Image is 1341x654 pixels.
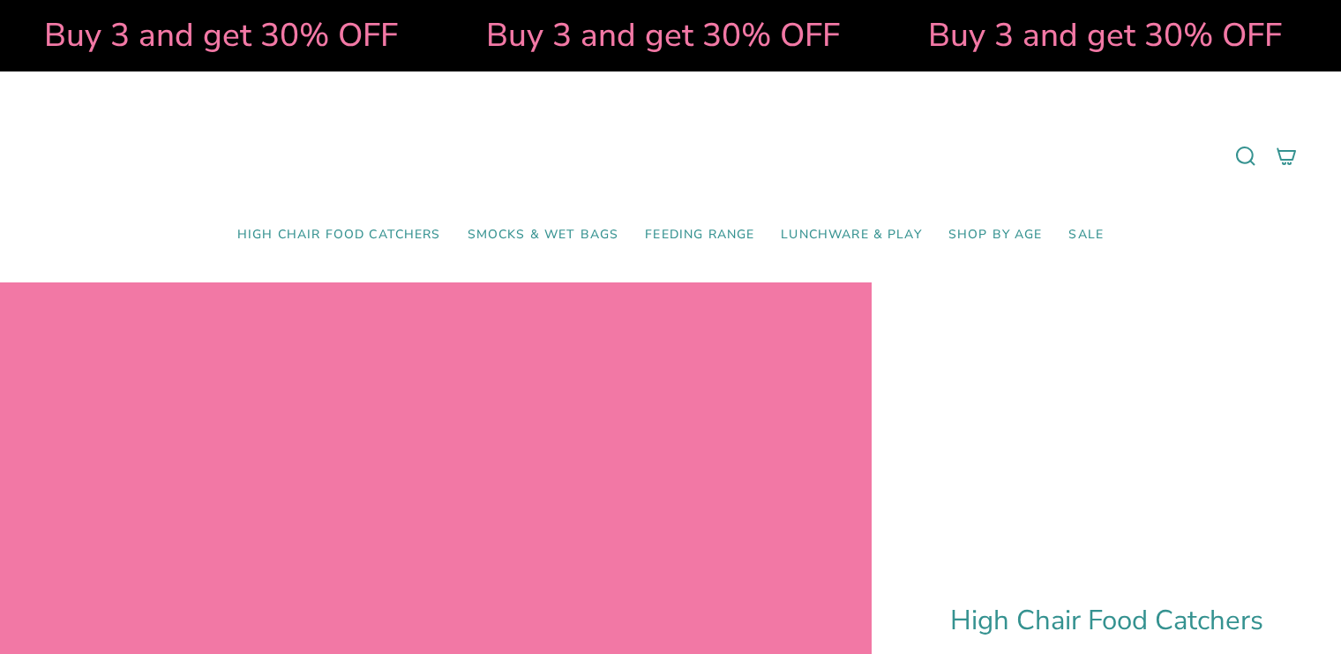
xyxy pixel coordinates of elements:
[632,214,768,256] a: Feeding Range
[916,605,1297,637] h1: High Chair Food Catchers
[237,228,441,243] span: High Chair Food Catchers
[212,13,566,57] strong: Buy 3 and get 30% OFF
[224,214,454,256] a: High Chair Food Catchers
[948,228,1043,243] span: Shop by Age
[654,13,1008,57] strong: Buy 3 and get 30% OFF
[781,228,921,243] span: Lunchware & Play
[645,228,754,243] span: Feeding Range
[454,214,633,256] a: Smocks & Wet Bags
[768,214,934,256] a: Lunchware & Play
[1068,228,1104,243] span: SALE
[1055,214,1117,256] a: SALE
[519,98,823,214] a: Mumma’s Little Helpers
[468,228,619,243] span: Smocks & Wet Bags
[935,214,1056,256] a: Shop by Age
